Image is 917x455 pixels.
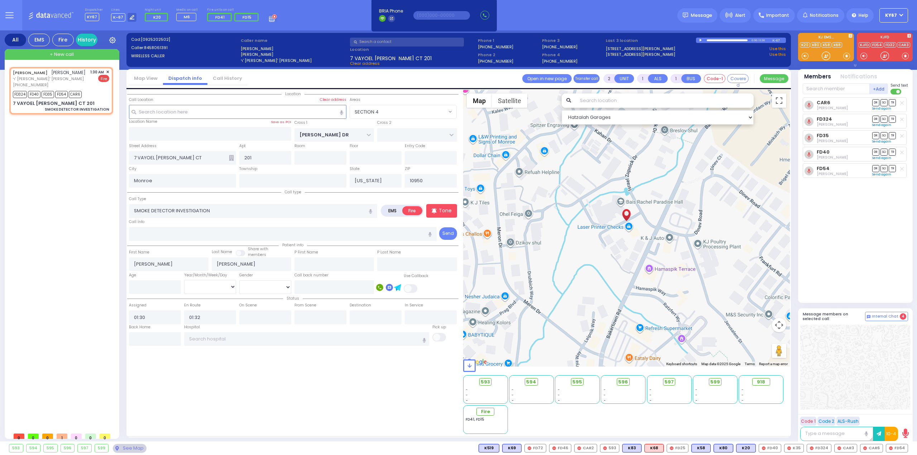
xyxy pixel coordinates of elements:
span: Call type [281,189,305,195]
div: 594 [27,444,40,452]
span: Fire [98,75,109,82]
label: Back Home [129,324,150,330]
div: FD54 [886,444,908,452]
span: 0 [71,434,82,439]
label: Clear address [320,97,346,103]
span: Joel Sandel [817,105,848,111]
span: - [512,398,514,403]
span: - [466,398,468,403]
div: FD324 [807,444,831,452]
div: K-67 [772,38,786,43]
label: Cross 2 [377,120,392,126]
label: From Scene [294,302,316,308]
span: Phone 4 [542,52,604,58]
a: [STREET_ADDRESS][PERSON_NAME] [606,52,675,58]
input: Search location [575,93,754,108]
div: CAR2 [574,444,597,452]
span: - [558,398,560,403]
a: K20 [800,42,810,48]
div: 593 [9,444,23,452]
span: DR [872,99,879,106]
input: Search hospital [184,332,429,346]
label: Location [350,47,475,53]
span: SO [880,116,888,122]
a: Use this [769,52,786,58]
a: Open in new page [522,74,572,83]
span: K-67 [111,13,125,21]
input: (000)000-00000 [413,11,470,20]
button: BUS [681,74,701,83]
span: 597 [664,378,674,386]
div: 596 [61,444,75,452]
span: [0925202502] [141,37,170,42]
span: TR [889,99,896,106]
span: - [512,392,514,398]
span: DR [872,116,879,122]
a: History [76,34,97,46]
span: DR [872,132,879,139]
span: Joel Weinstock [817,122,848,127]
span: - [695,398,697,403]
label: In Service [405,302,423,308]
a: Dispatch info [163,75,207,82]
label: Location Name [129,119,157,125]
img: Logo [28,11,76,20]
label: City [129,166,136,172]
div: 0:30 [759,36,765,44]
label: Floor [350,143,358,149]
span: 7 VAYOEL [PERSON_NAME] CT 201 [350,55,432,60]
button: Covered [727,74,749,83]
label: En Route [184,302,201,308]
a: CAR3 [897,42,910,48]
label: EMS [382,206,403,215]
span: Important [766,12,789,19]
span: M6 [184,14,190,20]
div: 7 VAYOEL [PERSON_NAME] CT 201 [13,100,95,107]
input: Search member [803,83,870,94]
span: - [558,387,560,392]
a: Map View [129,75,163,82]
a: Send again [872,172,891,176]
button: Notifications [840,73,877,81]
h5: Message members on selected call [803,312,865,321]
a: Open this area in Google Maps (opens a new window) [465,357,489,367]
span: SECTION 4 [355,108,379,116]
a: Send again [872,123,891,127]
span: 593 [481,378,490,386]
label: On Scene [239,302,257,308]
span: - [649,387,652,392]
div: K35 [784,444,804,452]
label: Street Address [129,143,157,149]
span: 599 [710,378,720,386]
a: K80 [811,42,821,48]
button: Code 2 [817,417,835,426]
label: Assigned [129,302,147,308]
span: 0 [85,434,96,439]
span: KY67 [885,12,897,19]
label: Night unit [145,8,170,12]
label: [PHONE_NUMBER] [542,44,577,49]
span: Jacob Friedman [817,155,848,160]
img: red-radio-icon.svg [787,446,791,450]
span: SO [880,99,888,106]
span: [PHONE_NUMBER] [13,82,48,88]
img: red-radio-icon.svg [670,446,673,450]
span: Phone 2 [478,52,539,58]
label: Call back number [294,272,328,278]
span: FD324 [13,91,27,98]
div: 597 [78,444,91,452]
label: Lines [111,8,137,12]
span: 595 [572,378,582,386]
a: [PERSON_NAME] [13,70,48,76]
button: Show street map [467,93,492,108]
span: SECTION 4 [350,105,447,118]
p: Tone [439,207,452,214]
div: CAR6 [860,444,883,452]
a: FD35 [817,133,829,138]
span: TR [889,149,896,155]
img: Google [465,357,489,367]
button: Map camera controls [772,318,786,332]
button: Message [760,74,788,83]
span: 0 [28,434,39,439]
div: SMOKE DETECTOR INVESTIGATION [45,107,109,112]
